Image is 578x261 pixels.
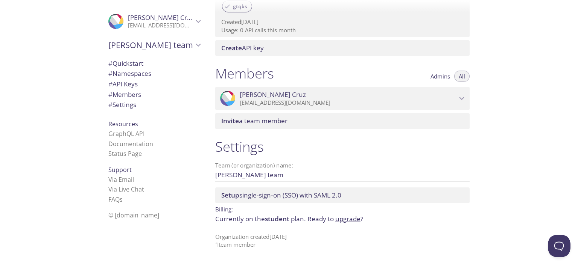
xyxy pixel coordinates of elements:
[108,185,144,193] a: Via Live Chat
[548,235,570,257] iframe: Help Scout Beacon - Open
[215,187,470,203] div: Setup SSO
[108,80,113,88] span: #
[108,140,153,148] a: Documentation
[102,68,206,79] div: Namespaces
[265,214,289,223] span: student
[108,90,141,99] span: Members
[102,58,206,69] div: Quickstart
[221,116,287,125] span: a team member
[215,40,470,56] div: Create API Key
[215,214,470,224] p: Currently on the plan.
[108,130,144,138] a: GraphQL API
[221,191,341,199] span: single-sign-on (SSO) with SAML 2.0
[108,175,134,184] a: Via Email
[108,166,132,174] span: Support
[108,69,151,78] span: Namespaces
[120,195,123,204] span: s
[128,22,193,29] p: [EMAIL_ADDRESS][DOMAIN_NAME]
[215,163,294,168] label: Team (or organization) name:
[108,80,138,88] span: API Keys
[221,191,239,199] span: Setup
[102,35,206,55] div: William's team
[102,9,206,34] div: William Cruz
[108,59,143,68] span: Quickstart
[108,69,113,78] span: #
[215,87,470,110] div: William Cruz
[221,116,239,125] span: Invite
[108,40,193,50] span: [PERSON_NAME] team
[215,138,470,155] h1: Settings
[335,214,360,223] a: upgrade
[108,59,113,68] span: #
[108,149,142,158] a: Status Page
[215,233,470,249] p: Organization created [DATE] 1 team member
[108,211,159,219] span: © [DOMAIN_NAME]
[454,71,470,82] button: All
[426,71,455,82] button: Admins
[221,44,264,52] span: API key
[221,18,464,26] p: Created [DATE]
[215,65,274,82] h1: Members
[215,113,470,129] div: Invite a team member
[307,214,363,223] span: Ready to ?
[102,89,206,100] div: Members
[108,100,136,109] span: Settings
[108,100,113,109] span: #
[102,100,206,110] div: Team Settings
[108,90,113,99] span: #
[215,203,470,214] p: Billing:
[240,91,306,99] span: [PERSON_NAME] Cruz
[108,195,123,204] a: FAQ
[128,13,194,22] span: [PERSON_NAME] Cruz
[240,99,457,107] p: [EMAIL_ADDRESS][DOMAIN_NAME]
[221,26,464,34] p: Usage: 0 API calls this month
[102,79,206,89] div: API Keys
[221,44,242,52] span: Create
[108,120,138,128] span: Resources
